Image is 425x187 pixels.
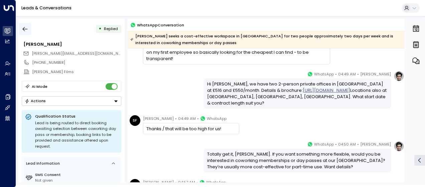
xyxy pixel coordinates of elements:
div: Not given [35,178,119,183]
span: [PERSON_NAME][EMAIL_ADDRESS][DOMAIN_NAME] [32,51,128,56]
a: [URL][DOMAIN_NAME] [303,87,350,93]
span: WhatsApp Conversation [137,22,184,28]
span: • [196,179,198,186]
span: • [335,141,337,148]
span: WhatsApp [207,115,227,122]
span: Replied [104,26,118,31]
span: WhatsApp [206,179,226,186]
div: Lead is being routed to direct booking awaiting selection between coworking day pass or membershi... [35,120,118,150]
span: sam@samfentonfilms.com [32,51,121,56]
span: • [357,71,359,77]
a: Leads & Conversations [21,5,72,11]
span: 04:50 AM [338,141,356,148]
div: Totally get it, [PERSON_NAME]. If you want something more flexible, would you be interested in co... [207,151,388,170]
div: Lead Information [24,161,60,166]
div: Thanks / that will be too high for us! [146,126,236,132]
div: Just looking for office space for 2 people - 2 days per week roughly. I’ve just taken on my first... [146,43,326,62]
div: [PERSON_NAME] seeks a cost-effective workspace in [GEOGRAPHIC_DATA] for two people approximately ... [130,33,401,46]
div: AI Mode [32,83,47,90]
div: Button group with a nested menu [22,96,121,106]
div: • [99,24,102,34]
img: profile-logo.png [394,141,404,152]
span: [PERSON_NAME] [143,115,174,122]
div: Hi [PERSON_NAME], we have two 2-person private offices in [GEOGRAPHIC_DATA] at £516 and £550/mont... [207,81,388,107]
span: • [175,115,177,122]
span: • [335,71,337,77]
div: [PHONE_NUMBER] [32,60,121,65]
img: profile-logo.png [394,71,404,81]
span: [PERSON_NAME] [143,179,174,186]
span: WhatsApp [314,141,334,148]
span: 04:57 AM [178,179,195,186]
span: 04:49 AM [178,115,196,122]
label: SMS Consent [35,172,119,178]
span: 04:49 AM [338,71,356,77]
span: WhatsApp [314,71,334,77]
div: Actions [25,99,46,103]
span: • [197,115,199,122]
div: [PERSON_NAME] Films [32,69,121,75]
div: [PERSON_NAME] [23,41,121,47]
span: • [357,141,359,148]
span: [PERSON_NAME] [360,141,391,148]
span: • [175,179,177,186]
div: SF [130,115,140,126]
span: [PERSON_NAME] [360,71,391,77]
p: Qualification Status [35,114,118,119]
button: Actions [22,96,121,106]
